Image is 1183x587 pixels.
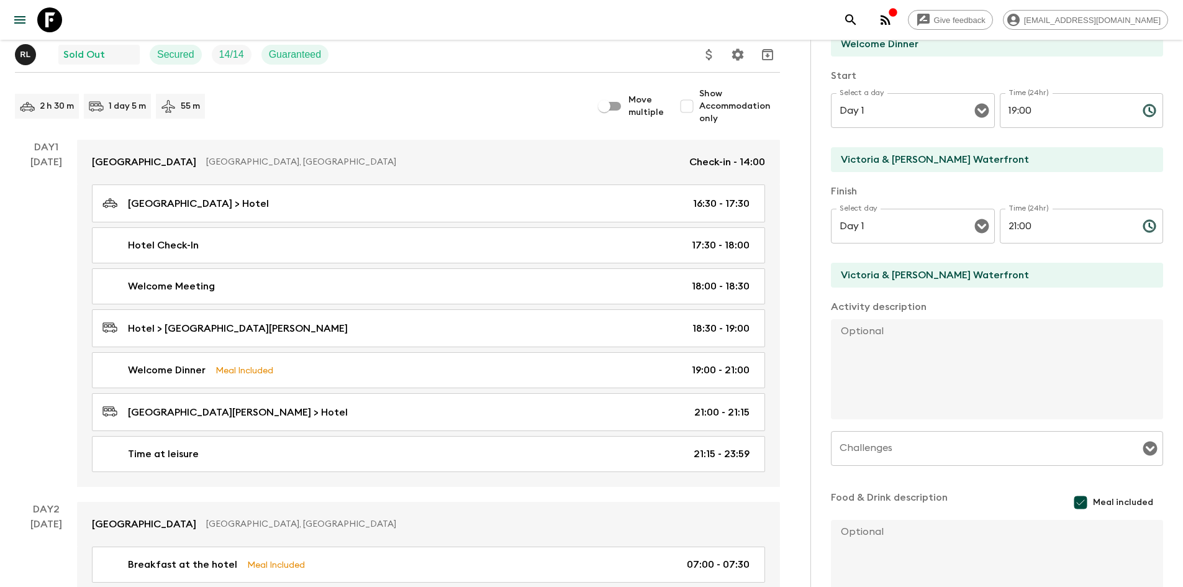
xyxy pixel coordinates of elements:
[908,10,993,30] a: Give feedback
[30,155,62,487] div: [DATE]
[1008,88,1049,98] label: Time (24hr)
[973,217,990,235] button: Open
[973,102,990,119] button: Open
[927,16,992,25] span: Give feedback
[247,558,305,571] p: Meal Included
[697,42,722,67] button: Update Price, Early Bird Discount and Costs
[109,100,146,112] p: 1 day 5 m
[692,279,750,294] p: 18:00 - 18:30
[92,309,765,347] a: Hotel > [GEOGRAPHIC_DATA][PERSON_NAME]18:30 - 19:00
[20,50,30,60] p: R L
[1008,203,1049,214] label: Time (24hr)
[840,203,877,214] label: Select day
[831,68,1163,83] p: Start
[699,88,780,125] span: Show Accommodation only
[92,517,196,532] p: [GEOGRAPHIC_DATA]
[206,518,755,530] p: [GEOGRAPHIC_DATA], [GEOGRAPHIC_DATA]
[128,363,206,378] p: Welcome Dinner
[15,44,39,65] button: RL
[40,100,74,112] p: 2 h 30 m
[694,405,750,420] p: 21:00 - 21:15
[831,490,948,515] p: Food & Drink description
[63,47,105,62] p: Sold Out
[831,32,1153,57] input: E.g Hozuagawa boat tour
[15,48,39,58] span: Ryan Lependy
[128,405,348,420] p: [GEOGRAPHIC_DATA][PERSON_NAME] > Hotel
[128,557,237,572] p: Breakfast at the hotel
[150,45,202,65] div: Secured
[1000,93,1133,128] input: hh:mm
[7,7,32,32] button: menu
[157,47,194,62] p: Secured
[831,263,1153,288] input: End Location (leave blank if same as Start)
[755,42,780,67] button: Archive (Completed, Cancelled or Unsynced Departures only)
[725,42,750,67] button: Settings
[77,140,780,184] a: [GEOGRAPHIC_DATA][GEOGRAPHIC_DATA], [GEOGRAPHIC_DATA]Check-in - 14:00
[219,47,244,62] p: 14 / 14
[15,502,77,517] p: Day 2
[687,557,750,572] p: 07:00 - 07:30
[128,279,215,294] p: Welcome Meeting
[269,47,322,62] p: Guaranteed
[831,184,1163,199] p: Finish
[128,447,199,462] p: Time at leisure
[128,321,348,336] p: Hotel > [GEOGRAPHIC_DATA][PERSON_NAME]
[1141,440,1159,457] button: Open
[1017,16,1167,25] span: [EMAIL_ADDRESS][DOMAIN_NAME]
[15,140,77,155] p: Day 1
[840,88,884,98] label: Select a day
[694,447,750,462] p: 21:15 - 23:59
[92,227,765,263] a: Hotel Check-In17:30 - 18:00
[831,299,1163,314] p: Activity description
[693,196,750,211] p: 16:30 - 17:30
[692,321,750,336] p: 18:30 - 19:00
[128,238,199,253] p: Hotel Check-In
[838,7,863,32] button: search adventures
[181,100,200,112] p: 55 m
[1137,214,1162,239] button: Choose time, selected time is 9:00 PM
[1000,209,1133,243] input: hh:mm
[689,155,765,170] p: Check-in - 14:00
[692,363,750,378] p: 19:00 - 21:00
[831,147,1153,172] input: Start Location
[92,184,765,222] a: [GEOGRAPHIC_DATA] > Hotel16:30 - 17:30
[92,268,765,304] a: Welcome Meeting18:00 - 18:30
[206,156,679,168] p: [GEOGRAPHIC_DATA], [GEOGRAPHIC_DATA]
[1003,10,1168,30] div: [EMAIL_ADDRESS][DOMAIN_NAME]
[628,94,664,119] span: Move multiple
[92,436,765,472] a: Time at leisure21:15 - 23:59
[1093,496,1153,509] span: Meal included
[92,547,765,583] a: Breakfast at the hotelMeal Included07:00 - 07:30
[128,196,269,211] p: [GEOGRAPHIC_DATA] > Hotel
[692,238,750,253] p: 17:30 - 18:00
[92,393,765,431] a: [GEOGRAPHIC_DATA][PERSON_NAME] > Hotel21:00 - 21:15
[92,155,196,170] p: [GEOGRAPHIC_DATA]
[77,502,780,547] a: [GEOGRAPHIC_DATA][GEOGRAPHIC_DATA], [GEOGRAPHIC_DATA]
[1137,98,1162,123] button: Choose time, selected time is 7:00 PM
[215,363,273,377] p: Meal Included
[212,45,252,65] div: Trip Fill
[92,352,765,388] a: Welcome DinnerMeal Included19:00 - 21:00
